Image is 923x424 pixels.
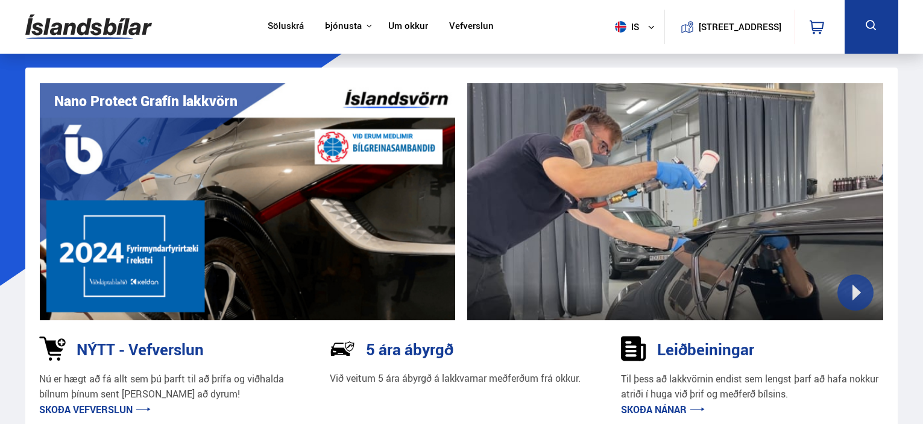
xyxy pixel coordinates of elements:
button: Þjónusta [325,21,362,32]
img: svg+xml;base64,PHN2ZyB4bWxucz0iaHR0cDovL3d3dy53My5vcmcvMjAwMC9zdmciIHdpZHRoPSI1MTIiIGhlaWdodD0iNT... [615,21,626,33]
p: Nú er hægt að fá allt sem þú þarft til að þrífa og viðhalda bílnum þínum sent [PERSON_NAME] að dy... [39,372,303,402]
button: [STREET_ADDRESS] [704,22,777,32]
a: Vefverslun [449,21,494,33]
h3: Leiðbeiningar [657,340,754,358]
p: Til þess að lakkvörnin endist sem lengst þarf að hafa nokkur atriði í huga við þrif og meðferð bí... [621,372,884,402]
a: Söluskrá [268,21,304,33]
a: [STREET_ADDRESS] [671,10,788,44]
a: Skoða nánar [621,403,705,416]
h1: Nano Protect Grafín lakkvörn [54,93,238,109]
a: Skoða vefverslun [39,403,151,416]
span: is [610,21,640,33]
a: Um okkur [388,21,428,33]
button: is [610,9,664,45]
h3: 5 ára ábyrgð [366,340,453,358]
p: Við veitum 5 ára ábyrgð á lakkvarnar meðferðum frá okkur. [330,372,581,385]
img: 1kVRZhkadjUD8HsE.svg [39,336,66,361]
img: G0Ugv5HjCgRt.svg [25,7,152,46]
img: vI42ee_Copy_of_H.png [40,83,456,320]
h3: NÝTT - Vefverslun [77,340,204,358]
img: NP-R9RrMhXQFCiaa.svg [330,336,355,361]
img: sDldwouBCQTERH5k.svg [621,336,646,361]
